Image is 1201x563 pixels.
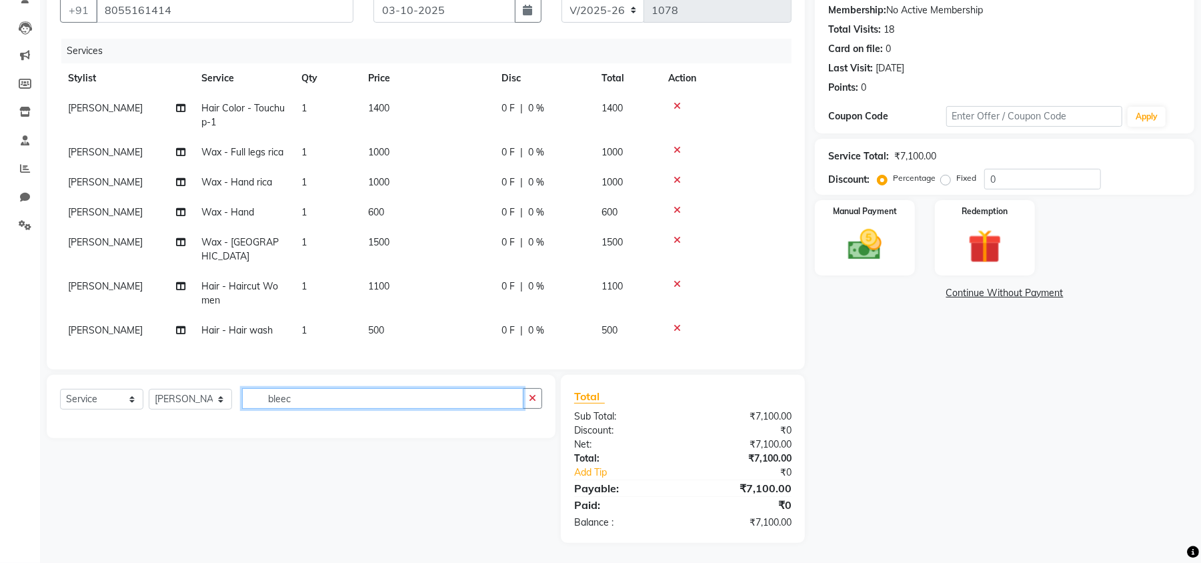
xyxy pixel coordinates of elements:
[958,225,1012,267] img: _gift.svg
[68,102,143,114] span: [PERSON_NAME]
[683,452,802,466] div: ₹7,100.00
[683,424,802,438] div: ₹0
[368,176,389,188] span: 1000
[528,175,544,189] span: 0 %
[828,23,881,37] div: Total Visits:
[201,206,254,218] span: Wax - Hand
[501,145,515,159] span: 0 F
[368,146,389,158] span: 1000
[861,81,866,95] div: 0
[520,175,523,189] span: |
[564,452,683,466] div: Total:
[564,466,703,480] a: Add Tip
[68,206,143,218] span: [PERSON_NAME]
[833,205,897,217] label: Manual Payment
[683,410,802,424] div: ₹7,100.00
[520,279,523,294] span: |
[368,206,384,218] span: 600
[301,176,307,188] span: 1
[683,497,802,513] div: ₹0
[201,236,279,262] span: Wax - [GEOGRAPHIC_DATA]
[602,206,618,218] span: 600
[368,280,389,292] span: 1100
[520,324,523,338] span: |
[68,280,143,292] span: [PERSON_NAME]
[68,236,143,248] span: [PERSON_NAME]
[683,438,802,452] div: ₹7,100.00
[828,81,858,95] div: Points:
[564,410,683,424] div: Sub Total:
[68,176,143,188] span: [PERSON_NAME]
[564,497,683,513] div: Paid:
[301,236,307,248] span: 1
[520,205,523,219] span: |
[528,205,544,219] span: 0 %
[520,101,523,115] span: |
[828,42,883,56] div: Card on file:
[884,23,894,37] div: 18
[301,102,307,114] span: 1
[501,205,515,219] span: 0 F
[1128,107,1166,127] button: Apply
[602,102,623,114] span: 1400
[828,3,1181,17] div: No Active Membership
[886,42,891,56] div: 0
[61,39,802,63] div: Services
[818,286,1192,300] a: Continue Without Payment
[60,63,193,93] th: Stylist
[68,146,143,158] span: [PERSON_NAME]
[368,236,389,248] span: 1500
[946,106,1122,127] input: Enter Offer / Coupon Code
[520,145,523,159] span: |
[501,235,515,249] span: 0 F
[528,279,544,294] span: 0 %
[602,324,618,336] span: 500
[574,390,605,404] span: Total
[528,324,544,338] span: 0 %
[564,516,683,530] div: Balance :
[828,61,873,75] div: Last Visit:
[828,173,870,187] div: Discount:
[602,146,623,158] span: 1000
[876,61,904,75] div: [DATE]
[893,172,936,184] label: Percentage
[68,324,143,336] span: [PERSON_NAME]
[660,63,792,93] th: Action
[201,280,278,306] span: Hair - Haircut Women
[201,324,273,336] span: Hair - Hair wash
[293,63,360,93] th: Qty
[301,324,307,336] span: 1
[368,324,384,336] span: 500
[828,109,946,123] div: Coupon Code
[501,175,515,189] span: 0 F
[564,480,683,496] div: Payable:
[962,205,1008,217] label: Redemption
[301,206,307,218] span: 1
[683,480,802,496] div: ₹7,100.00
[564,438,683,452] div: Net:
[520,235,523,249] span: |
[593,63,660,93] th: Total
[602,280,623,292] span: 1100
[838,225,892,264] img: _cash.svg
[602,176,623,188] span: 1000
[828,3,886,17] div: Membership:
[683,516,802,530] div: ₹7,100.00
[828,149,889,163] div: Service Total:
[528,235,544,249] span: 0 %
[501,279,515,294] span: 0 F
[602,236,623,248] span: 1500
[703,466,802,480] div: ₹0
[528,101,544,115] span: 0 %
[368,102,389,114] span: 1400
[528,145,544,159] span: 0 %
[564,424,683,438] div: Discount:
[501,101,515,115] span: 0 F
[301,146,307,158] span: 1
[493,63,593,93] th: Disc
[242,388,523,409] input: Search or Scan
[201,146,283,158] span: Wax - Full legs rica
[201,176,272,188] span: Wax - Hand rica
[301,280,307,292] span: 1
[201,102,285,128] span: Hair Color - Touchup-1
